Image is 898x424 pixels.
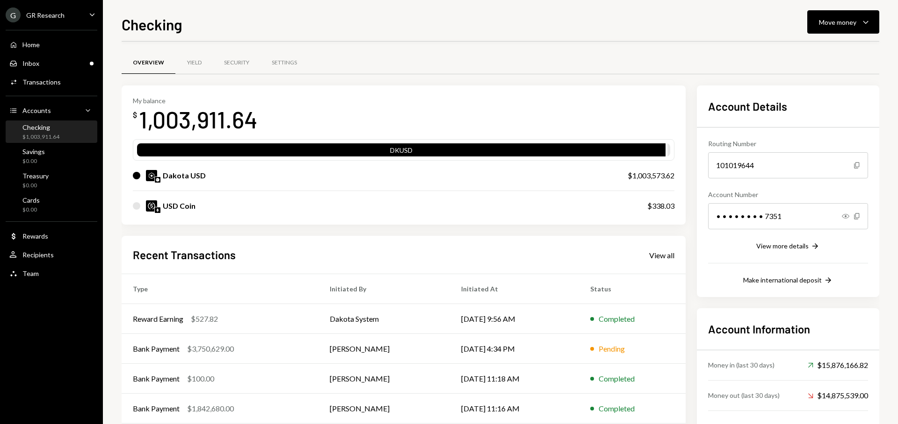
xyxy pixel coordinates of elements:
[450,274,579,304] th: Initiated At
[319,334,450,364] td: [PERSON_NAME]
[187,343,234,354] div: $3,750,629.00
[708,390,780,400] div: Money out (last 30 days)
[808,360,868,371] div: $15,876,166.82
[450,394,579,424] td: [DATE] 11:16 AM
[146,170,157,181] img: DKUSD
[122,15,182,34] h1: Checking
[599,373,635,384] div: Completed
[22,172,49,180] div: Treasury
[22,41,40,49] div: Home
[319,364,450,394] td: [PERSON_NAME]
[756,242,809,250] div: View more details
[599,313,635,325] div: Completed
[6,36,97,53] a: Home
[187,403,234,414] div: $1,842,680.00
[599,403,635,414] div: Completed
[175,51,213,75] a: Yield
[6,169,97,191] a: Treasury$0.00
[708,152,868,178] div: 101019644
[133,373,180,384] div: Bank Payment
[819,17,856,27] div: Move money
[224,59,249,67] div: Security
[133,110,137,120] div: $
[450,334,579,364] td: [DATE] 4:34 PM
[22,106,51,114] div: Accounts
[22,206,40,214] div: $0.00
[191,313,218,325] div: $527.82
[450,304,579,334] td: [DATE] 9:56 AM
[272,59,297,67] div: Settings
[319,274,450,304] th: Initiated By
[6,102,97,119] a: Accounts
[808,390,868,401] div: $14,875,539.00
[146,200,157,212] img: USDC
[22,269,39,277] div: Team
[22,78,61,86] div: Transactions
[6,7,21,22] div: G
[22,251,54,259] div: Recipients
[6,193,97,216] a: Cards$0.00
[133,403,180,414] div: Bank Payment
[743,276,833,286] button: Make international deposit
[708,360,775,370] div: Money in (last 30 days)
[137,145,666,158] div: DKUSD
[155,177,160,183] img: base-mainnet
[649,251,674,260] div: View all
[6,73,97,90] a: Transactions
[133,59,164,67] div: Overview
[163,200,196,212] div: USD Coin
[708,321,868,337] h2: Account Information
[139,105,258,134] div: 1,003,911.64
[807,10,879,34] button: Move money
[6,227,97,244] a: Rewards
[133,247,236,262] h2: Recent Transactions
[22,59,39,67] div: Inbox
[22,133,59,141] div: $1,003,911.64
[450,364,579,394] td: [DATE] 11:18 AM
[6,120,97,143] a: Checking$1,003,911.64
[187,373,214,384] div: $100.00
[122,274,319,304] th: Type
[133,313,183,325] div: Reward Earning
[599,343,625,354] div: Pending
[22,123,59,131] div: Checking
[708,203,868,229] div: • • • • • • • • 7351
[261,51,308,75] a: Settings
[6,145,97,167] a: Savings$0.00
[743,276,822,284] div: Make international deposit
[22,148,45,155] div: Savings
[26,11,65,19] div: GR Research
[647,200,674,212] div: $338.03
[22,182,49,190] div: $0.00
[6,265,97,282] a: Team
[163,170,206,181] div: Dakota USD
[133,97,258,105] div: My balance
[628,170,674,181] div: $1,003,573.62
[22,157,45,165] div: $0.00
[22,232,48,240] div: Rewards
[708,190,868,199] div: Account Number
[579,274,686,304] th: Status
[155,207,160,213] img: ethereum-mainnet
[708,139,868,148] div: Routing Number
[756,241,820,252] button: View more details
[187,59,202,67] div: Yield
[708,99,868,114] h2: Account Details
[6,246,97,263] a: Recipients
[213,51,261,75] a: Security
[133,343,180,354] div: Bank Payment
[319,304,450,334] td: Dakota System
[122,51,175,75] a: Overview
[6,55,97,71] a: Inbox
[649,250,674,260] a: View all
[22,196,40,204] div: Cards
[319,394,450,424] td: [PERSON_NAME]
